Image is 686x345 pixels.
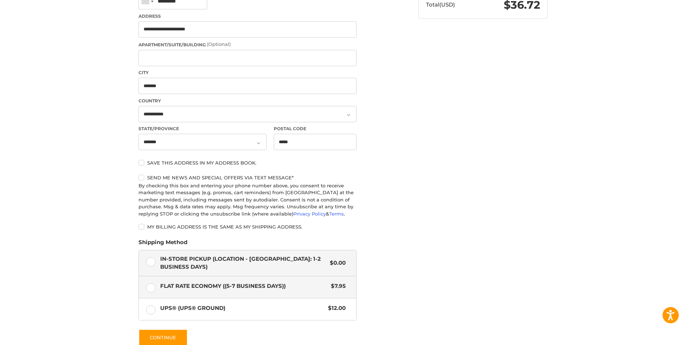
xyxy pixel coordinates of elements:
a: Terms [329,211,344,217]
label: My billing address is the same as my shipping address. [139,224,357,230]
a: Privacy Policy [293,211,326,217]
label: City [139,69,357,76]
label: Address [139,13,357,20]
label: Postal Code [274,125,357,132]
span: UPS® (UPS® Ground) [160,304,325,312]
span: $7.95 [327,282,346,290]
label: State/Province [139,125,267,132]
legend: Shipping Method [139,238,187,250]
span: Flat Rate Economy ((5-7 Business Days)) [160,282,328,290]
label: Country [139,98,357,104]
span: $12.00 [324,304,346,312]
div: By checking this box and entering your phone number above, you consent to receive marketing text ... [139,182,357,218]
span: $0.00 [326,259,346,267]
label: Send me news and special offers via text message* [139,175,357,180]
label: Apartment/Suite/Building [139,41,357,48]
small: (Optional) [207,41,231,47]
span: Total (USD) [426,1,455,8]
span: In-Store Pickup (Location - [GEOGRAPHIC_DATA]: 1-2 BUSINESS DAYS) [160,255,327,271]
label: Save this address in my address book. [139,160,357,166]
